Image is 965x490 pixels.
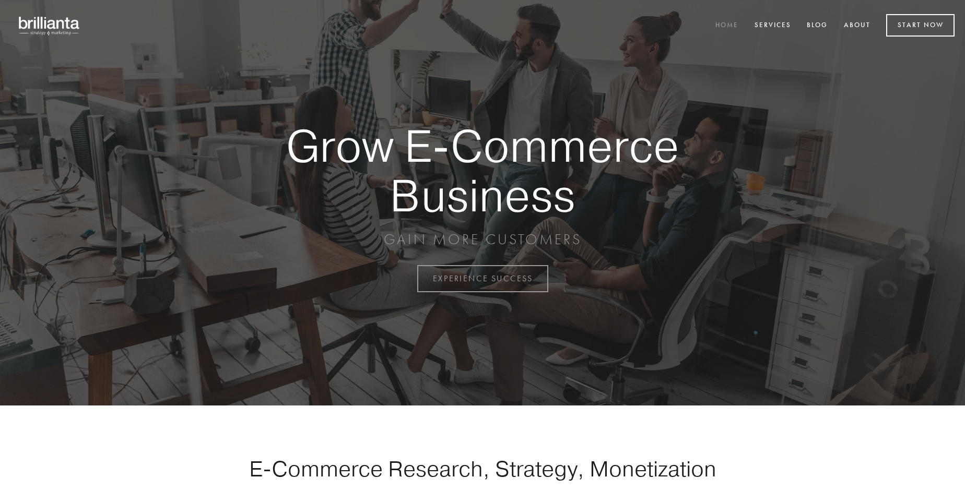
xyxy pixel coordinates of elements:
a: Home [709,17,745,34]
a: EXPERIENCE SUCCESS [417,265,548,292]
p: GAIN MORE CUSTOMERS [250,230,715,249]
img: brillianta - research, strategy, marketing [10,10,89,41]
a: Blog [800,17,834,34]
a: About [837,17,877,34]
a: Services [748,17,798,34]
strong: Grow E-Commerce Business [250,121,715,220]
h1: E-Commerce Research, Strategy, Monetization [216,456,749,482]
a: Start Now [886,14,955,37]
